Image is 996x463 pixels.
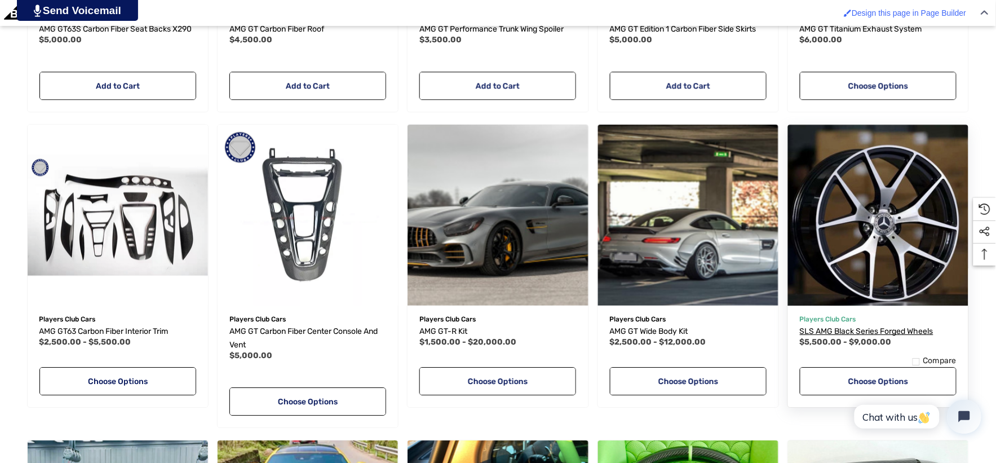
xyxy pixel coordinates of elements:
[800,24,922,34] span: AMG GT Titanium Exhaust System
[39,72,196,100] a: Add to Cart
[979,204,990,215] svg: Recently Viewed
[800,23,957,36] a: AMG GT Titanium Exhaust System,$6,000.00
[610,312,767,327] p: Players Club Cars
[39,35,82,45] span: $5,000.00
[788,125,968,305] a: SLS AMG Black Series Forged Wheels,Price range from $5,500.00 to $9,000.00
[779,116,977,314] img: SLS AMG Wheels
[229,35,272,45] span: $4,500.00
[610,327,688,336] span: AMG GT Wide Body Kit
[218,125,398,305] img: AMG GT Carbon Fiber Center Console
[408,125,588,305] a: AMG GT-R Kit,Price range from $1,500.00 to $20,000.00
[610,24,756,34] span: AMG GT Edition 1 Carbon Fiber Side Skirts
[598,125,778,305] a: AMG GT Wide Body Kit,Price range from $2,500.00 to $12,000.00
[979,226,990,237] svg: Social Media
[419,35,462,45] span: $3,500.00
[34,5,41,17] img: PjwhLS0gR2VuZXJhdG9yOiBHcmF2aXQuaW8gLS0+PHN2ZyB4bWxucz0iaHR0cDovL3d3dy53My5vcmcvMjAwMC9zdmciIHhtb...
[229,72,386,100] a: Add to Cart
[39,327,169,336] span: AMG GT63 Carbon Fiber Interior Trim
[838,3,972,23] a: Enabled brush for page builder edit. Design this page in Page Builder
[39,367,196,395] a: Choose Options
[39,312,196,327] p: Players Club Cars
[39,337,131,347] span: $2,500.00 - $5,500.00
[419,312,576,327] p: Players Club Cars
[610,367,767,395] a: Choose Options
[419,23,576,36] a: AMG GT Performance Trunk Wing Spoiler,$3,500.00
[419,24,564,34] span: AMG GT Performance Trunk Wing Spoiler
[973,249,996,260] svg: Top
[229,327,378,350] span: AMG GT Carbon Fiber Center Console and Vent
[852,8,966,17] span: Design this page in Page Builder
[419,367,576,395] a: Choose Options
[610,35,653,45] span: $5,000.00
[229,387,386,416] a: Choose Options
[844,9,852,17] img: Enabled brush for page builder edit.
[610,325,767,338] a: AMG GT Wide Body Kit,Price range from $2,500.00 to $12,000.00
[981,10,989,15] img: Close Admin Bar
[800,325,957,338] a: SLS AMG Black Series Forged Wheels,Price range from $5,500.00 to $9,000.00
[800,367,957,395] a: Choose Options
[842,390,991,443] iframe: Tidio Chat
[28,125,208,305] img: AMG GT63 Carbon Fiber Interior Trim
[800,327,933,336] span: SLS AMG Black Series Forged Wheels
[39,23,196,36] a: AMG GT63S Carbon Fiber Seat Backs X290,$5,000.00
[800,72,957,100] a: Choose Options
[800,312,957,327] p: Players Club Cars
[923,356,957,366] span: Compare
[229,23,386,36] a: AMG GT Carbon Fiber Roof,$4,500.00
[419,337,516,347] span: $1,500.00 - $20,000.00
[28,125,208,305] a: AMG GT63 Carbon Fiber Interior Trim,Price range from $2,500.00 to $5,500.00
[408,125,588,305] img: AMG GTR Body Kit
[229,24,324,34] span: AMG GT Carbon Fiber Roof
[610,23,767,36] a: AMG GT Edition 1 Carbon Fiber Side Skirts,$5,000.00
[610,72,767,100] a: Add to Cart
[598,125,778,305] img: AMG GT Widebody
[218,125,398,305] a: AMG GT Carbon Fiber Center Console and Vent,$5,000.00
[39,325,196,338] a: AMG GT63 Carbon Fiber Interior Trim,Price range from $2,500.00 to $5,500.00
[419,72,576,100] a: Add to Cart
[800,337,892,347] span: $5,500.00 - $9,000.00
[229,312,386,327] p: Players Club Cars
[419,325,576,338] a: AMG GT-R Kit,Price range from $1,500.00 to $20,000.00
[229,325,386,352] a: AMG GT Carbon Fiber Center Console and Vent,$5,000.00
[419,327,467,336] span: AMG GT-R Kit
[39,24,192,34] span: AMG GT63S Carbon Fiber Seat Backs X290
[610,337,706,347] span: $2,500.00 - $12,000.00
[229,351,272,360] span: $5,000.00
[800,35,843,45] span: $6,000.00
